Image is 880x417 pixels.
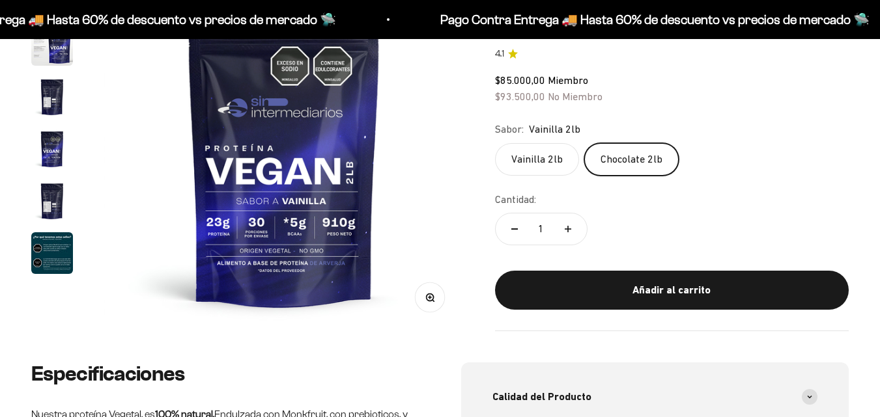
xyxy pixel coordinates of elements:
img: Proteína Vegana [31,24,73,66]
span: No Miembro [548,91,603,103]
button: Añadir al carrito [495,271,849,310]
h2: Especificaciones [31,362,419,385]
button: Ir al artículo 2 [31,24,73,70]
span: Calidad del Producto [492,388,591,405]
legend: Sabor: [495,121,524,138]
button: Reducir cantidad [496,214,533,245]
img: Proteína Vegana [31,128,73,170]
span: Vainilla 2lb [529,121,580,138]
button: Aumentar cantidad [549,214,587,245]
label: Cantidad: [495,191,536,208]
div: Añadir al carrito [521,282,823,299]
p: Pago Contra Entrega 🚚 Hasta 60% de descuento vs precios de mercado 🛸 [439,9,868,30]
button: Ir al artículo 4 [31,128,73,174]
button: Ir al artículo 3 [31,76,73,122]
span: 4.1 [495,47,504,62]
span: $93.500,00 [495,91,545,103]
button: Ir al artículo 5 [31,180,73,226]
span: $85.000,00 [495,74,545,86]
span: Miembro [548,74,588,86]
button: Ir al artículo 6 [31,232,73,278]
img: Proteína Vegana [31,180,73,222]
img: Proteína Vegana [31,76,73,118]
a: 4.14.1 de 5.0 estrellas [495,47,849,62]
img: Proteína Vegana [31,232,73,274]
